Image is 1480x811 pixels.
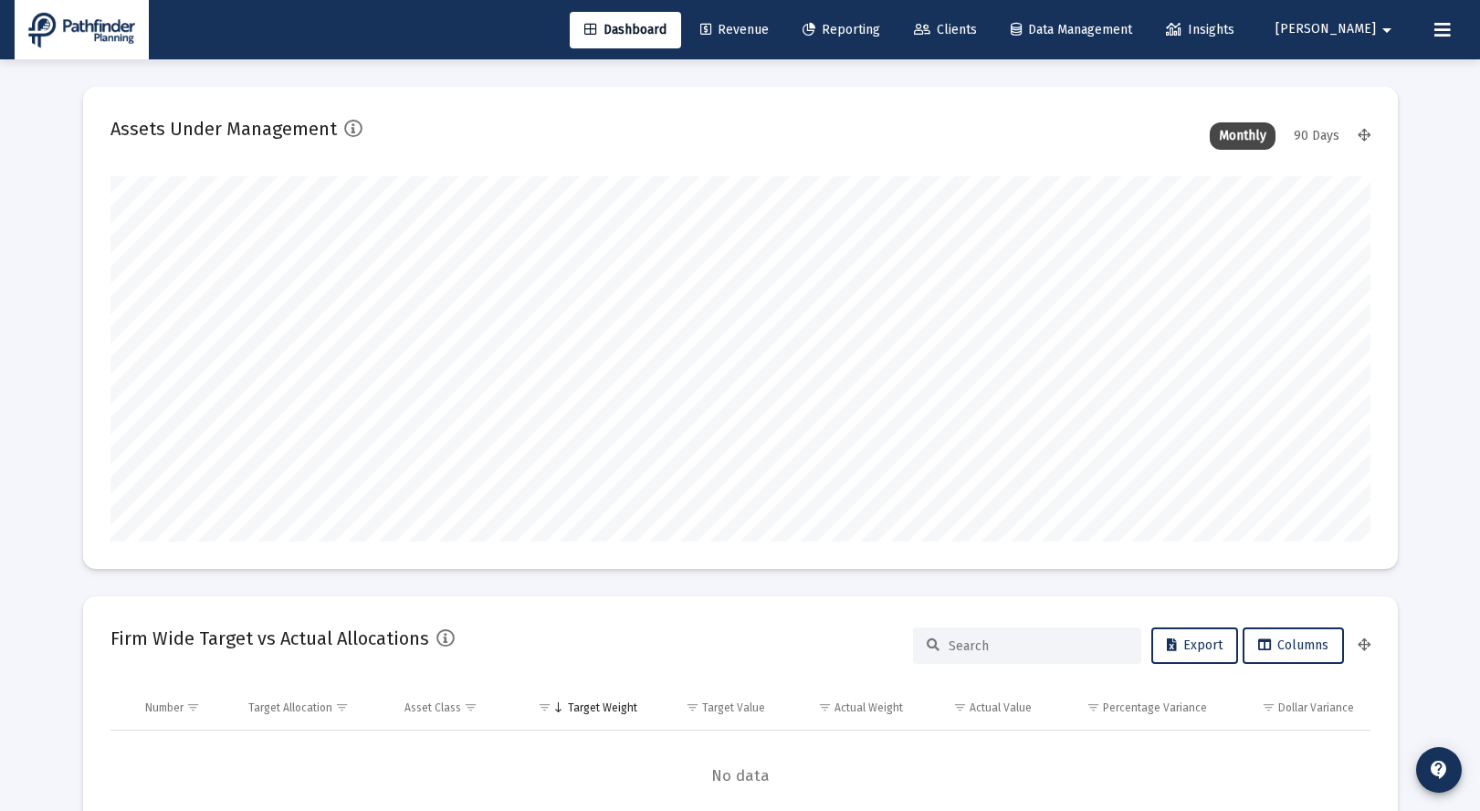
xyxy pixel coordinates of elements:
a: Insights [1151,12,1249,48]
div: Actual Weight [834,700,903,715]
span: Show filter options for column 'Dollar Variance' [1262,700,1275,714]
a: Dashboard [570,12,681,48]
div: Target Value [702,700,765,715]
input: Search [949,638,1128,654]
span: Show filter options for column 'Actual Value' [953,700,967,714]
div: Percentage Variance [1103,700,1207,715]
a: Clients [899,12,992,48]
h2: Firm Wide Target vs Actual Allocations [110,624,429,653]
img: Dashboard [28,12,135,48]
span: Dashboard [584,22,667,37]
a: Reporting [788,12,895,48]
span: [PERSON_NAME] [1275,22,1376,37]
a: Data Management [996,12,1147,48]
div: Actual Value [970,700,1032,715]
td: Column Percentage Variance [1044,686,1220,730]
span: Data Management [1011,22,1132,37]
span: Insights [1166,22,1234,37]
h2: Assets Under Management [110,114,337,143]
a: Revenue [686,12,783,48]
span: Show filter options for column 'Target Value' [686,700,699,714]
div: Monthly [1210,122,1275,150]
span: Show filter options for column 'Actual Weight' [818,700,832,714]
td: Column Actual Weight [778,686,915,730]
button: Export [1151,627,1238,664]
mat-icon: arrow_drop_down [1376,12,1398,48]
div: Target Weight [568,700,637,715]
td: Column Number [132,686,236,730]
span: Revenue [700,22,769,37]
span: Show filter options for column 'Asset Class' [464,700,478,714]
button: [PERSON_NAME] [1254,11,1420,47]
div: 90 Days [1285,122,1349,150]
div: Number [145,700,184,715]
div: Asset Class [404,700,461,715]
span: Show filter options for column 'Target Weight' [538,700,551,714]
span: Show filter options for column 'Target Allocation' [335,700,349,714]
mat-icon: contact_support [1428,759,1450,781]
td: Column Asset Class [392,686,513,730]
td: Column Actual Value [916,686,1044,730]
span: No data [110,766,1370,786]
span: Show filter options for column 'Number' [186,700,200,714]
span: Columns [1258,637,1328,653]
span: Show filter options for column 'Percentage Variance' [1086,700,1100,714]
span: Export [1167,637,1223,653]
td: Column Target Weight [513,686,650,730]
span: Clients [914,22,977,37]
span: Reporting [803,22,880,37]
button: Columns [1243,627,1344,664]
div: Target Allocation [248,700,332,715]
td: Column Dollar Variance [1220,686,1370,730]
td: Column Target Allocation [236,686,392,730]
div: Dollar Variance [1278,700,1354,715]
td: Column Target Value [650,686,779,730]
